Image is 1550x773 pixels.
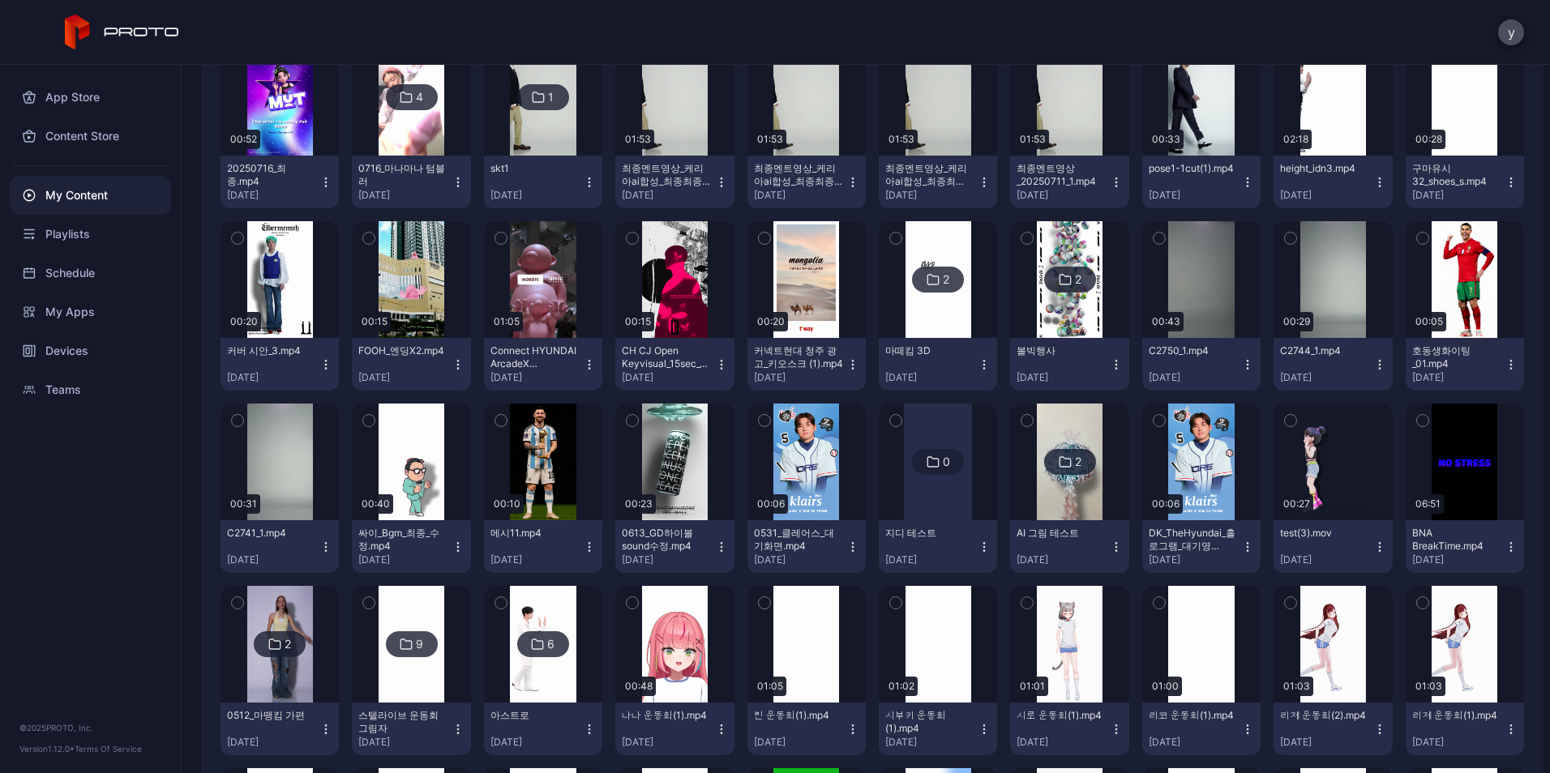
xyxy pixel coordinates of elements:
button: C2744_1.mp4[DATE] [1274,338,1392,391]
button: 시로 운동회(1).mp4[DATE] [1010,703,1128,755]
button: C2750_1.mp4[DATE] [1142,338,1261,391]
div: 마떼킴 3D [885,344,974,357]
button: 스텔라이브 운동회 그림자[DATE] [352,703,470,755]
div: [DATE] [885,553,978,566]
div: 구마유시32_shoes_s.mp4 [1412,162,1501,188]
div: 4 [416,90,423,105]
button: 리제 운동회(2).mp4[DATE] [1274,703,1392,755]
button: 0531_클레어스_대기화면.mp4[DATE] [747,520,866,573]
button: BNA BreakTime.mp4[DATE] [1406,520,1524,573]
a: My Content [10,176,171,215]
div: [DATE] [622,736,714,749]
button: 나나 운동회(1).mp4[DATE] [615,703,734,755]
div: [DATE] [1017,736,1109,749]
div: [DATE] [227,371,319,384]
div: 최종멘트영상_케리아ai합성_최종최종_8pm.mp4 [754,162,843,188]
div: [DATE] [490,553,583,566]
button: 구마유시32_shoes_s.mp4[DATE] [1406,156,1524,208]
div: 1 [548,90,554,105]
div: My Apps [10,293,171,331]
div: Teams [10,370,171,409]
div: skt1 [490,162,580,175]
button: 싸이_Bgm_최종_수정.mp4[DATE] [352,520,470,573]
div: [DATE] [622,371,714,384]
div: [DATE] [1280,371,1372,384]
div: 리제 운동회(2).mp4 [1280,709,1369,722]
div: 아스트로 [490,709,580,722]
div: [DATE] [1412,371,1505,384]
div: [DATE] [227,736,319,749]
div: [DATE] [358,371,451,384]
div: © 2025 PROTO, Inc. [19,721,161,734]
div: 6 [547,637,554,651]
div: [DATE] [754,371,846,384]
button: 최종멘트영상_케리아ai합성_최종최종_8pm(1).mp4[DATE] [615,156,734,208]
button: 린 운동회(1).mp4[DATE] [747,703,866,755]
button: 호동생화이팅_01.mp4[DATE] [1406,338,1524,391]
a: Devices [10,331,171,370]
div: [DATE] [358,553,451,566]
button: 0613_GD하이볼 sound수정.mp4[DATE] [615,520,734,573]
div: 2 [285,637,291,651]
button: y [1498,19,1524,45]
div: 린 운동회(1).mp4 [754,709,843,722]
div: 최종멘트영상_20250711_1.mp4 [1017,162,1106,188]
div: C2741_1.mp4 [227,527,316,540]
div: 메시11.mp4 [490,527,580,540]
div: Connect HYUNDAI ArcadeX Vertical.mp4 [490,344,580,370]
div: height_idn3.mp4 [1280,162,1369,175]
div: [DATE] [1412,736,1505,749]
div: 0531_클레어스_대기화면.mp4 [754,527,843,553]
div: 리제 운동회(1).mp4 [1412,709,1501,722]
button: FOOH_엔딩X2.mp4[DATE] [352,338,470,391]
div: [DATE] [1280,553,1372,566]
button: test(3).mov[DATE] [1274,520,1392,573]
button: 리제 운동회(1).mp4[DATE] [1406,703,1524,755]
div: 볼빅행사 [1017,344,1106,357]
button: DK_TheHyundai_홀로그램_대기영상.mp4[DATE] [1142,520,1261,573]
div: [DATE] [754,736,846,749]
div: 지디 테스트 [885,527,974,540]
div: AI 그림 테스트 [1017,527,1106,540]
a: App Store [10,78,171,117]
div: [DATE] [1017,553,1109,566]
div: [DATE] [754,553,846,566]
div: [DATE] [754,189,846,202]
div: 시부키 운동회(1).mp4 [885,709,974,735]
div: [DATE] [227,189,319,202]
div: 커버 시안_3.mp4 [227,344,316,357]
div: 커넥트현대 청주 광고_키오스크 (1).mp4 [754,344,843,370]
button: C2741_1.mp4[DATE] [221,520,339,573]
div: test(3).mov [1280,527,1369,540]
div: 20250716_최종.mp4 [227,162,316,188]
div: 최종멘트영상_케리아ai합성_최종최종_8pm(1).mp4 [622,162,711,188]
div: 리코 운동회(1).mp4 [1149,709,1238,722]
button: height_idn3.mp4[DATE] [1274,156,1392,208]
button: skt1[DATE] [484,156,602,208]
a: Terms Of Service [75,744,142,754]
div: [DATE] [622,189,714,202]
div: pose1-1cut(1).mp4 [1149,162,1238,175]
div: [DATE] [490,736,583,749]
div: 시로 운동회(1).mp4 [1017,709,1106,722]
div: [DATE] [885,371,978,384]
button: 볼빅행사[DATE] [1010,338,1128,391]
div: FOOH_엔딩X2.mp4 [358,344,447,357]
div: [DATE] [358,736,451,749]
div: 0512_마뗑킴 가편 [227,709,316,722]
div: [DATE] [490,189,583,202]
div: 나나 운동회(1).mp4 [622,709,711,722]
div: [DATE] [1280,189,1372,202]
a: Content Store [10,117,171,156]
button: Connect HYUNDAI ArcadeX Vertical.mp4[DATE] [484,338,602,391]
div: [DATE] [1149,553,1241,566]
button: 리코 운동회(1).mp4[DATE] [1142,703,1261,755]
div: BNA BreakTime.mp4 [1412,527,1501,553]
div: [DATE] [1017,371,1109,384]
div: [DATE] [622,553,714,566]
button: 20250716_최종.mp4[DATE] [221,156,339,208]
div: CH CJ Open Keyvisual_15sec_V.mp4 [622,344,711,370]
